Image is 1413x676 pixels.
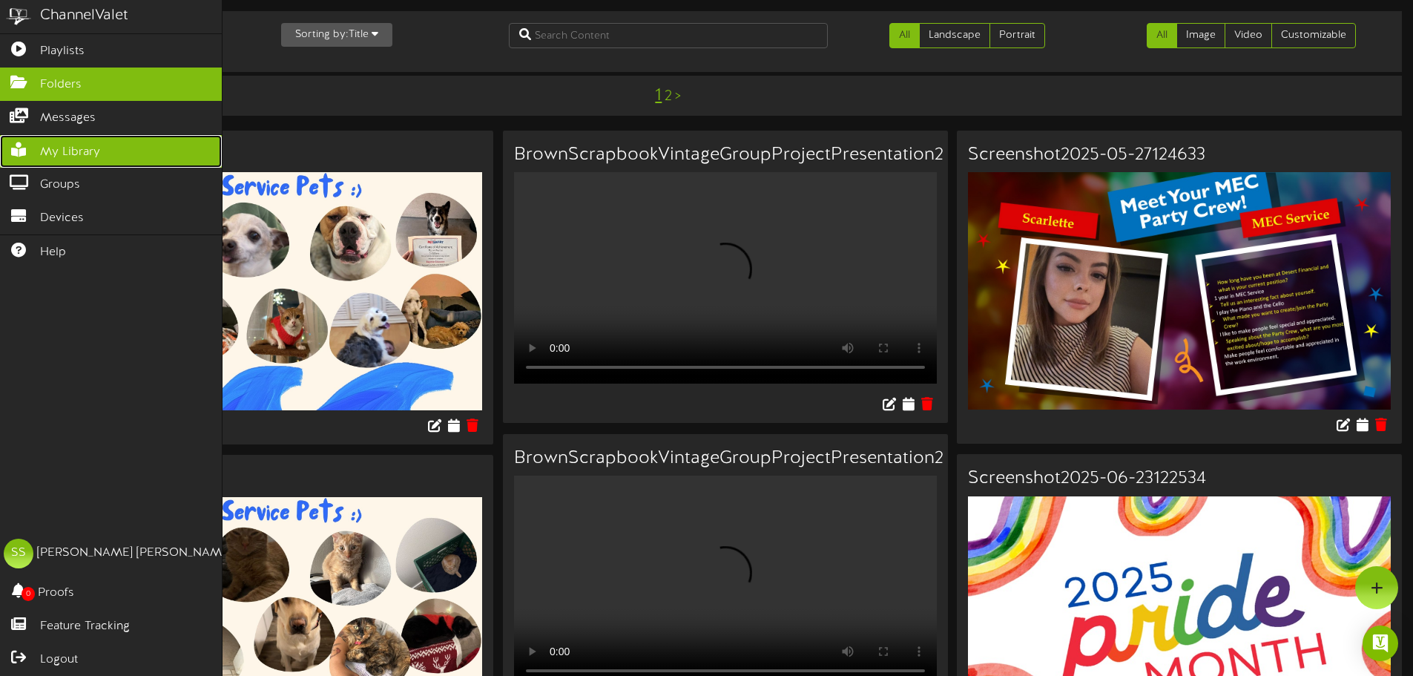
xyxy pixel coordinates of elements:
a: Portrait [989,23,1045,48]
span: 0 [22,587,35,601]
h3: Screenshot2025-06-23122534 [968,469,1391,488]
a: Video [1225,23,1272,48]
a: Image [1176,23,1225,48]
span: My Library [40,144,100,161]
img: f7ace70b-bb06-46ec-b4e5-18afa9a8bced.jpg [59,172,482,410]
a: Customizable [1271,23,1356,48]
div: [PERSON_NAME] [PERSON_NAME] [37,545,232,562]
div: ChannelValet [40,5,128,27]
h3: 1 [59,145,482,165]
a: 2 [665,88,672,105]
h3: 2 [59,470,482,489]
input: Search Content [509,23,828,48]
h3: BrownScrapbookVintageGroupProjectPresentation2 [514,145,937,165]
span: Help [40,244,66,261]
span: Devices [40,210,84,227]
a: > [675,88,681,105]
video: Your browser does not support HTML5 video. [514,172,937,384]
span: Proofs [38,585,74,602]
span: Logout [40,652,78,669]
span: Folders [40,76,82,93]
span: Playlists [40,43,85,60]
span: Feature Tracking [40,618,130,635]
a: Landscape [919,23,990,48]
h3: Screenshot2025-05-27124633 [968,145,1391,165]
span: Messages [40,110,96,127]
div: SS [4,539,33,568]
button: Sorting by:Title [281,23,392,47]
a: All [1147,23,1177,48]
a: All [889,23,920,48]
a: 1 [655,86,662,105]
div: Open Intercom Messenger [1363,626,1398,661]
img: 7e801ce3-9476-4160-bf56-05c7be12497e.jpg [968,172,1391,410]
span: Groups [40,177,80,194]
h3: BrownScrapbookVintageGroupProjectPresentation2 [514,449,937,468]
